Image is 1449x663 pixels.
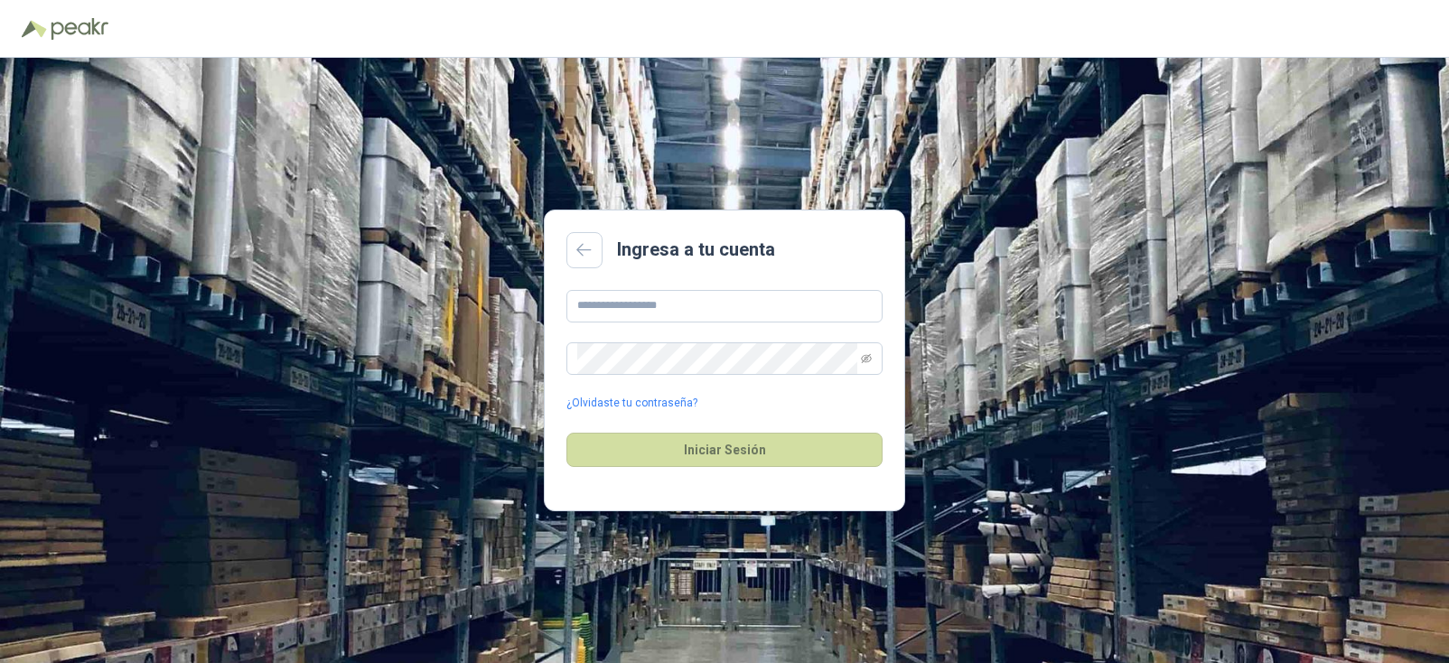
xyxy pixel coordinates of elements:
img: Peakr [51,18,108,40]
button: Iniciar Sesión [566,433,883,467]
h2: Ingresa a tu cuenta [617,236,775,264]
a: ¿Olvidaste tu contraseña? [566,395,697,412]
span: eye-invisible [861,353,872,364]
img: Logo [22,20,47,38]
